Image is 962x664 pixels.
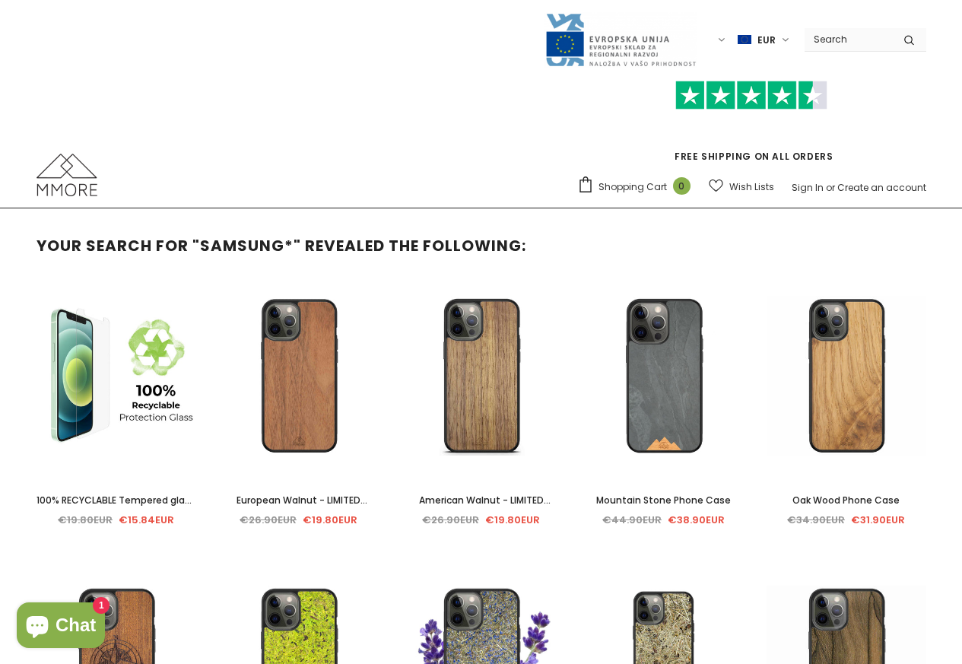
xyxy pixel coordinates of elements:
[675,81,827,110] img: Trust Pilot Stars
[577,110,926,149] iframe: Customer reviews powered by Trustpilot
[419,494,551,523] span: American Walnut - LIMITED EDITION
[119,513,174,527] span: €15.84EUR
[767,492,926,509] a: Oak Wood Phone Case
[787,513,845,527] span: €34.90EUR
[12,602,110,652] inbox-online-store-chat: Shopify online store chat
[757,33,776,48] span: EUR
[596,494,731,507] span: Mountain Stone Phone Case
[305,235,526,256] span: revealed the following:
[192,235,301,256] strong: "samsung*"
[577,87,926,163] span: FREE SHIPPING ON ALL ORDERS
[602,513,662,527] span: €44.90EUR
[37,494,195,523] span: 100% RECYCLABLE Tempered glass 2D/3D screen protector
[709,173,774,200] a: Wish Lists
[577,176,698,199] a: Shopping Cart 0
[240,513,297,527] span: €26.90EUR
[37,492,196,509] a: 100% RECYCLABLE Tempered glass 2D/3D screen protector
[805,28,892,50] input: Search Site
[58,513,113,527] span: €19.80EUR
[792,494,900,507] span: Oak Wood Phone Case
[673,177,691,195] span: 0
[598,180,667,195] span: Shopping Cart
[37,154,97,196] img: MMORE Cases
[544,33,697,46] a: Javni Razpis
[668,513,725,527] span: €38.90EUR
[37,235,189,256] span: Your search for
[422,513,479,527] span: €26.90EUR
[584,492,744,509] a: Mountain Stone Phone Case
[792,181,824,194] a: Sign In
[485,513,540,527] span: €19.80EUR
[219,492,379,509] a: European Walnut - LIMITED EDITION
[303,513,357,527] span: €19.80EUR
[544,12,697,68] img: Javni Razpis
[837,181,926,194] a: Create an account
[851,513,905,527] span: €31.90EUR
[826,181,835,194] span: or
[729,180,774,195] span: Wish Lists
[402,492,561,509] a: American Walnut - LIMITED EDITION
[237,494,367,523] span: European Walnut - LIMITED EDITION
